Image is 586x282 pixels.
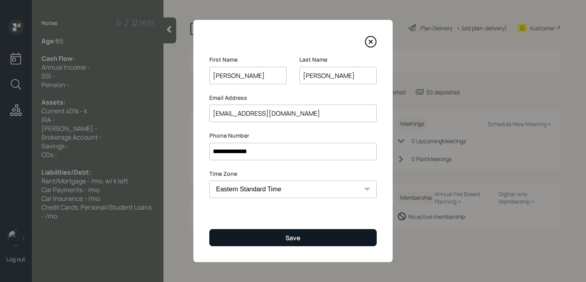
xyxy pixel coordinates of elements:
label: Last Name [299,56,377,64]
button: Save [209,229,377,246]
div: Save [285,233,301,242]
label: Phone Number [209,132,377,140]
label: Email Address [209,94,377,102]
label: First Name [209,56,287,64]
label: Time Zone [209,170,377,178]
